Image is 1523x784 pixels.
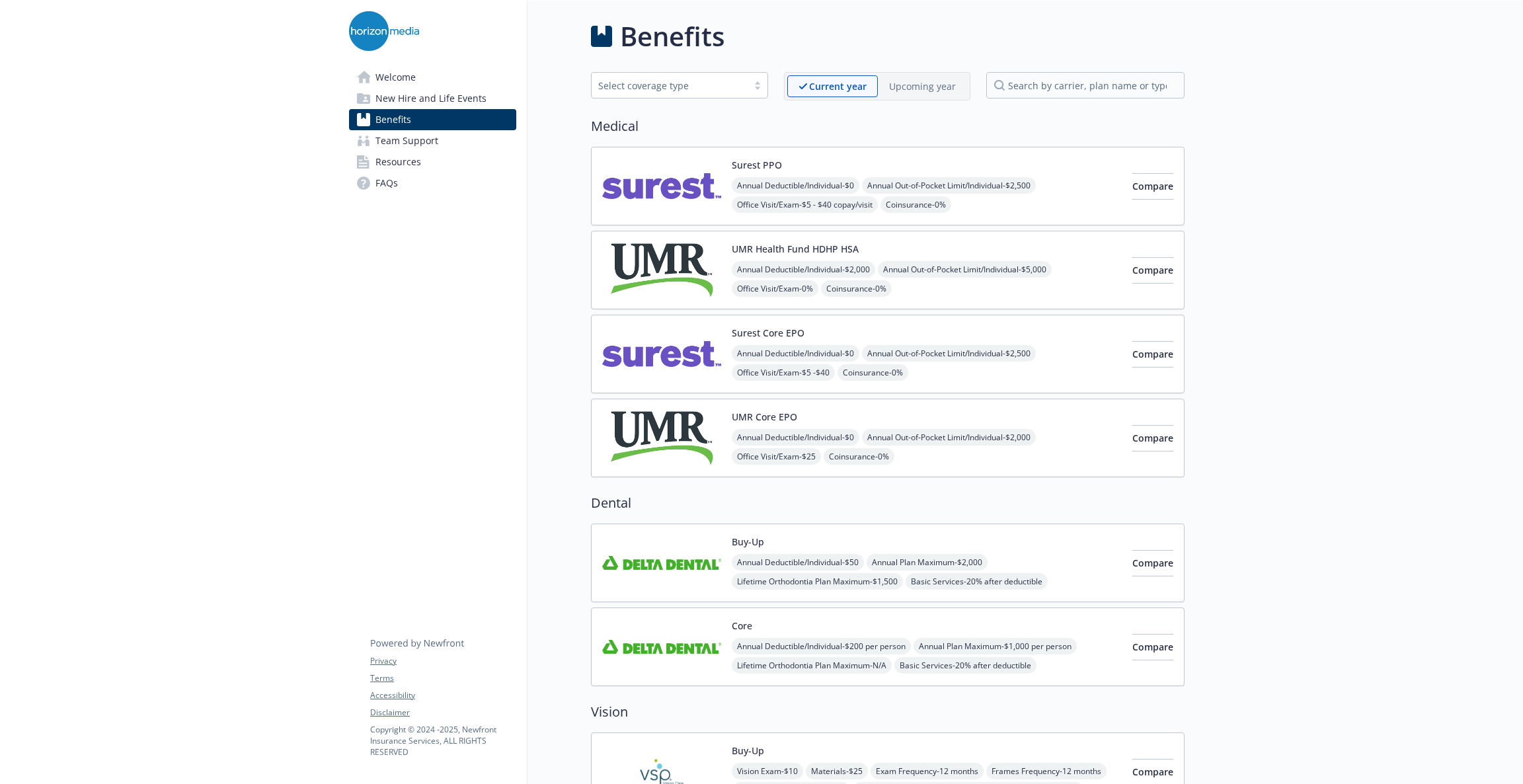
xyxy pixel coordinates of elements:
[370,689,516,701] a: Accessibility
[809,79,867,93] p: Current year
[878,261,1052,278] span: Annual Out-of-Pocket Limit/Individual - $5,000
[1132,557,1173,569] span: Compare
[732,280,818,297] span: Office Visit/Exam - 0%
[349,67,516,88] a: Welcome
[862,429,1036,446] span: Annual Out-of-Pocket Limit/Individual - $2,000
[732,158,782,172] button: Surest PPO
[591,702,1185,722] h2: Vision
[862,177,1036,194] span: Annual Out-of-Pocket Limit/Individual - $2,500
[732,326,804,340] button: Surest Core EPO
[821,280,892,297] span: Coinsurance - 0%
[370,672,516,684] a: Terms
[349,109,516,130] a: Benefits
[375,67,416,88] span: Welcome
[598,79,741,93] div: Select coverage type
[602,535,721,591] img: Delta Dental Insurance Company carrier logo
[732,554,864,570] span: Annual Deductible/Individual - $50
[375,109,411,130] span: Benefits
[1132,432,1173,444] span: Compare
[732,177,859,194] span: Annual Deductible/Individual - $0
[880,196,951,213] span: Coinsurance - 0%
[914,638,1077,654] span: Annual Plan Maximum - $1,000 per person
[824,448,894,465] span: Coinsurance - 0%
[1132,264,1173,276] span: Compare
[732,196,878,213] span: Office Visit/Exam - $5 - $40 copay/visit
[889,79,956,93] p: Upcoming year
[1132,765,1173,778] span: Compare
[591,116,1185,136] h2: Medical
[732,535,764,549] button: Buy-Up
[732,242,859,256] button: UMR Health Fund HDHP HSA
[732,638,911,654] span: Annual Deductible/Individual - $200 per person
[1132,634,1173,660] button: Compare
[1132,257,1173,284] button: Compare
[375,173,398,194] span: FAQs
[349,173,516,194] a: FAQs
[370,707,516,719] a: Disclaimer
[867,554,988,570] span: Annual Plan Maximum - $2,000
[986,763,1107,779] span: Frames Frequency - 12 months
[732,364,835,381] span: Office Visit/Exam - $5 -$40
[986,72,1185,98] input: search by carrier, plan name or type
[370,655,516,667] a: Privacy
[1132,341,1173,368] button: Compare
[602,619,721,675] img: Delta Dental Insurance Company carrier logo
[602,326,721,382] img: Surest carrier logo
[732,429,859,446] span: Annual Deductible/Individual - $0
[732,345,859,362] span: Annual Deductible/Individual - $0
[1132,550,1173,576] button: Compare
[1132,425,1173,451] button: Compare
[602,158,721,214] img: Surest carrier logo
[1132,348,1173,360] span: Compare
[732,573,903,590] span: Lifetime Orthodontia Plan Maximum - $1,500
[732,410,797,424] button: UMR Core EPO
[1132,173,1173,200] button: Compare
[871,763,984,779] span: Exam Frequency - 12 months
[732,744,764,758] button: Buy-Up
[732,619,752,633] button: Core
[375,130,438,151] span: Team Support
[732,657,892,674] span: Lifetime Orthodontia Plan Maximum - N/A
[375,88,487,109] span: New Hire and Life Events
[620,17,724,56] h1: Benefits
[862,345,1036,362] span: Annual Out-of-Pocket Limit/Individual - $2,500
[1132,180,1173,192] span: Compare
[349,88,516,109] a: New Hire and Life Events
[732,261,875,278] span: Annual Deductible/Individual - $2,000
[591,493,1185,513] h2: Dental
[906,573,1048,590] span: Basic Services - 20% after deductible
[1132,641,1173,653] span: Compare
[349,151,516,173] a: Resources
[375,151,421,173] span: Resources
[370,724,516,758] p: Copyright © 2024 - 2025 , Newfront Insurance Services, ALL RIGHTS RESERVED
[806,763,868,779] span: Materials - $25
[602,242,721,298] img: UMR carrier logo
[602,410,721,466] img: UMR carrier logo
[732,763,803,779] span: Vision Exam - $10
[894,657,1036,674] span: Basic Services - 20% after deductible
[838,364,908,381] span: Coinsurance - 0%
[349,130,516,151] a: Team Support
[732,448,821,465] span: Office Visit/Exam - $25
